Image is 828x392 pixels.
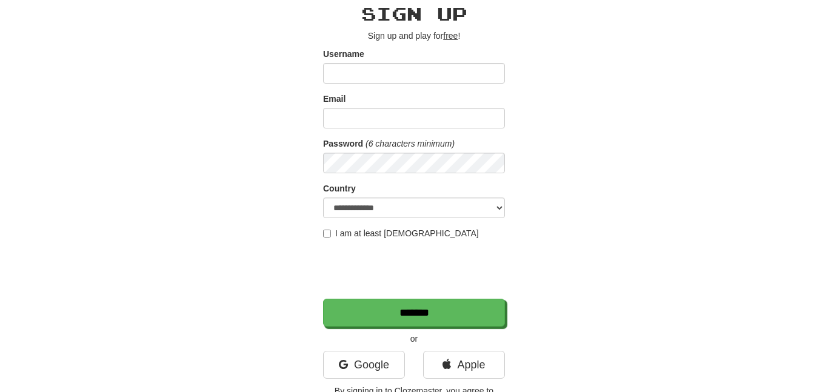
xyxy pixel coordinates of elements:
label: I am at least [DEMOGRAPHIC_DATA] [323,227,479,239]
p: or [323,333,505,345]
p: Sign up and play for ! [323,30,505,42]
input: I am at least [DEMOGRAPHIC_DATA] [323,230,331,238]
a: Google [323,351,405,379]
u: free [443,31,458,41]
h2: Sign up [323,4,505,24]
iframe: reCAPTCHA [323,245,507,293]
label: Email [323,93,346,105]
em: (6 characters minimum) [366,139,455,148]
label: Country [323,182,356,194]
label: Username [323,48,364,60]
label: Password [323,138,363,150]
a: Apple [423,351,505,379]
